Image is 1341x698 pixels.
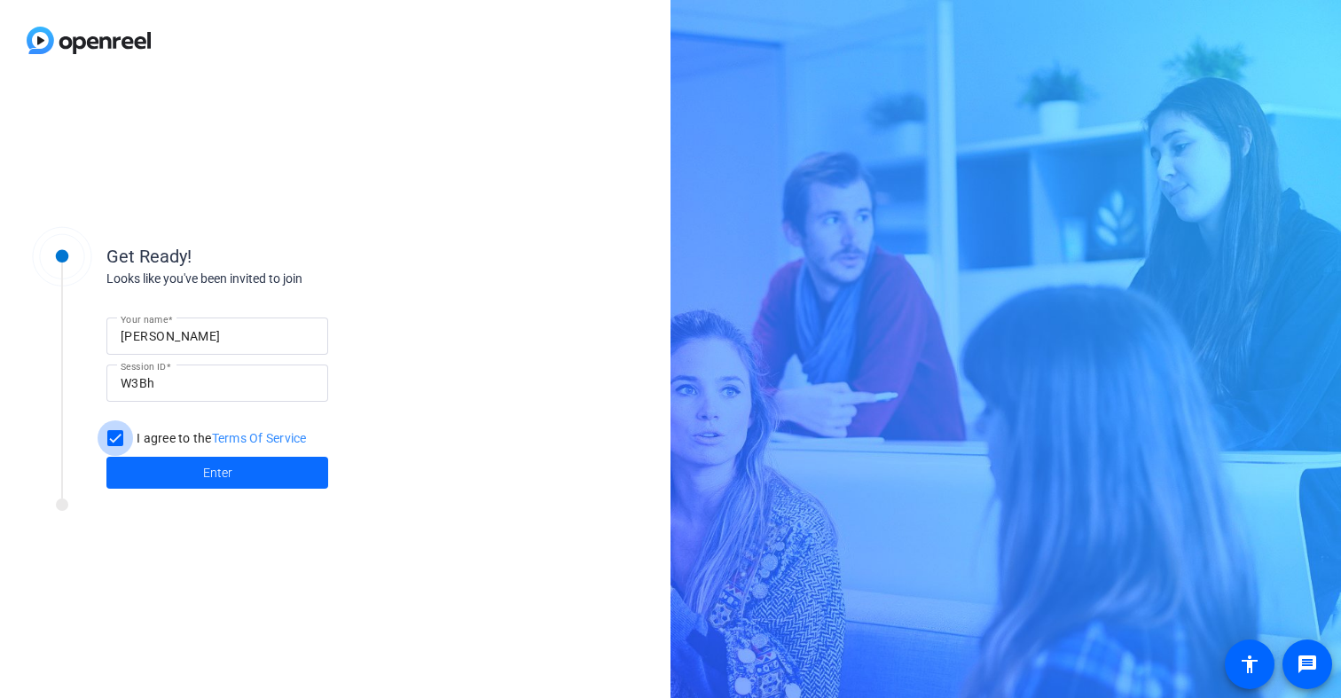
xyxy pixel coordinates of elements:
[121,361,166,372] mat-label: Session ID
[1239,654,1260,675] mat-icon: accessibility
[121,314,168,325] mat-label: Your name
[203,464,232,482] span: Enter
[212,431,307,445] a: Terms Of Service
[133,429,307,447] label: I agree to the
[106,243,461,270] div: Get Ready!
[1297,654,1318,675] mat-icon: message
[106,270,461,288] div: Looks like you've been invited to join
[106,457,328,489] button: Enter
